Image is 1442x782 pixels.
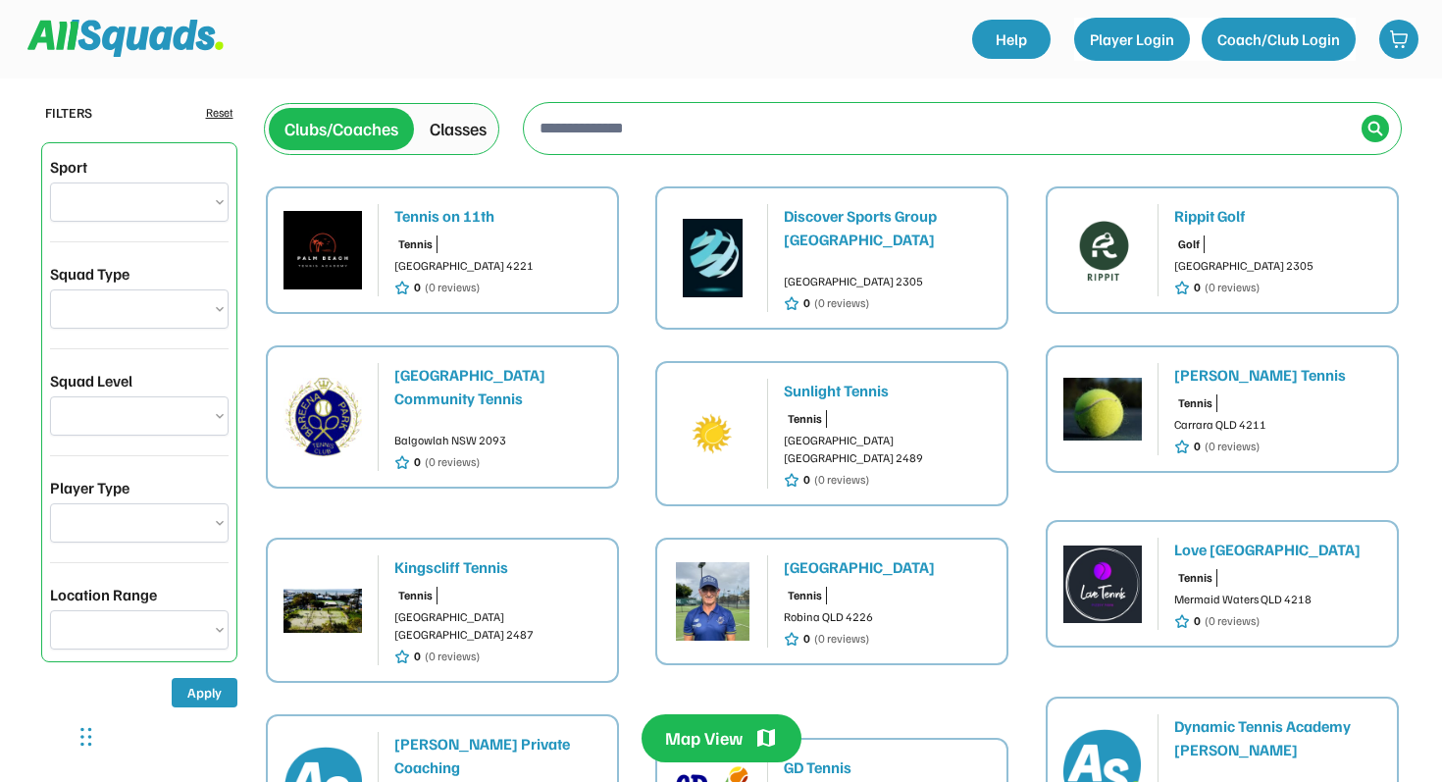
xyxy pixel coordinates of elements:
img: star-01%20%282%29.svg [784,295,799,312]
div: Map View [665,726,743,751]
img: Screen%20Shot%202024-10-29%20at%2010.57.46%20am.png [673,219,751,297]
img: star-01%20%282%29.svg [394,454,410,471]
div: 0 [414,453,421,471]
div: (0 reviews) [814,294,869,312]
img: IMG_2979.png [283,211,362,289]
div: Reset [206,104,233,122]
img: star-01%20%282%29.svg [1174,439,1190,455]
div: Robina QLD 4226 [784,608,991,626]
div: 0 [1194,279,1201,296]
img: Rippitlogov2_green.png [1063,211,1142,289]
div: (0 reviews) [1205,279,1260,296]
div: 0 [803,294,810,312]
div: (0 reviews) [425,453,480,471]
a: Help [972,20,1051,59]
div: [GEOGRAPHIC_DATA] Community Tennis [394,363,601,410]
div: [GEOGRAPHIC_DATA] [GEOGRAPHIC_DATA] 2489 [784,432,991,467]
div: (0 reviews) [1205,438,1260,455]
div: Player Type [50,476,129,499]
div: 0 [1194,612,1201,630]
div: [PERSON_NAME] Tennis [1174,363,1381,387]
div: 0 [803,630,810,648]
div: Tennis [398,587,433,604]
button: Player Login [1074,18,1190,61]
div: (0 reviews) [425,648,480,665]
img: Icon%20%2838%29.svg [1367,121,1383,136]
button: Coach/Club Login [1202,18,1356,61]
div: Location Range [50,583,157,606]
div: 0 [414,279,421,296]
div: Squad Type [50,262,129,286]
div: Kingscliff Tennis [394,555,601,579]
div: Balgowlah NSW 2093 [394,432,601,449]
img: star-01%20%282%29.svg [394,649,410,665]
img: IMG_0581.jpeg [673,562,751,641]
div: Golf [1178,235,1200,253]
div: Tennis [1178,569,1212,587]
div: Classes [430,116,487,142]
div: [GEOGRAPHIC_DATA] [GEOGRAPHIC_DATA] 2487 [394,608,601,644]
div: (0 reviews) [425,279,480,296]
div: (0 reviews) [1205,612,1260,630]
div: Mermaid Waters QLD 4218 [1174,591,1381,608]
div: [GEOGRAPHIC_DATA] 4221 [394,257,601,275]
div: Sport [50,155,87,179]
div: Love [GEOGRAPHIC_DATA] [1174,538,1381,561]
div: Tennis [398,235,433,253]
img: Screen%20Shot%202025-01-24%20at%203.14.40%20pm.png [1063,370,1142,448]
div: Discover Sports Group [GEOGRAPHIC_DATA] [784,204,991,251]
div: Tennis [1178,394,1212,412]
div: Tennis [788,410,822,428]
div: 0 [414,648,421,665]
img: Squad%20Logo.svg [27,20,224,57]
img: IMG-20250324-WA0000.jpg [283,571,362,650]
div: [GEOGRAPHIC_DATA] 2305 [784,273,991,290]
img: star-01%20%282%29.svg [1174,613,1190,630]
img: Sunlight%20tennis%20logo.png [673,394,751,473]
div: Tennis on 11th [394,204,601,228]
div: Tennis [788,587,822,604]
img: LTPP_Logo_REV.jpeg [1063,545,1142,623]
img: star-01%20%282%29.svg [1174,280,1190,296]
div: 0 [803,471,810,489]
button: Apply [172,678,237,707]
img: star-01%20%282%29.svg [784,631,799,648]
div: (0 reviews) [814,630,869,648]
div: FILTERS [45,102,92,123]
img: star-01%20%282%29.svg [784,472,799,489]
img: bareena_logo.gif [283,378,362,456]
div: 0 [1194,438,1201,455]
div: (0 reviews) [814,471,869,489]
div: [GEOGRAPHIC_DATA] [784,555,991,579]
div: Rippit Golf [1174,204,1381,228]
div: Clubs/Coaches [284,116,398,142]
img: shopping-cart-01%20%281%29.svg [1389,29,1409,49]
div: [GEOGRAPHIC_DATA] 2305 [1174,257,1381,275]
div: Squad Level [50,369,132,392]
img: star-01%20%282%29.svg [394,280,410,296]
div: Sunlight Tennis [784,379,991,402]
div: Carrara QLD 4211 [1174,416,1381,434]
div: GD Tennis [784,756,991,779]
